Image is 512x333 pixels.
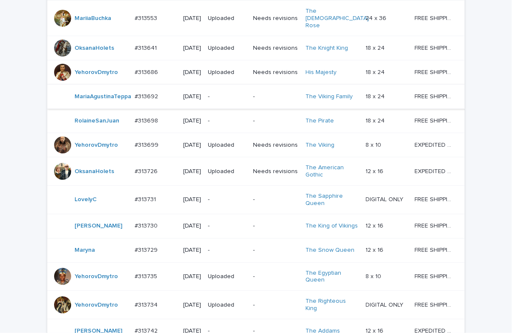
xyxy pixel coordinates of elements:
[366,194,406,203] p: DIGITAL ONLY
[47,214,468,238] tr: [PERSON_NAME] #313730#313730 [DATE]--The King of Vikings 12 x 1612 x 16 FREE SHIPPING - preview i...
[253,117,299,125] p: -
[253,196,299,203] p: -
[135,271,159,280] p: #313735
[253,69,299,76] p: Needs revisions
[208,117,246,125] p: -
[253,222,299,230] p: -
[253,273,299,280] p: -
[75,196,97,203] a: LovelyC
[135,140,160,149] p: #313699
[183,222,201,230] p: [DATE]
[366,91,387,100] p: 18 x 24
[306,222,358,230] a: The King of Vikings
[75,15,111,22] a: MariiaBuchka
[208,247,246,254] p: -
[47,36,468,60] tr: OksanaHolets #313641#313641 [DATE]UploadedNeeds revisionsThe Knight King 18 x 2418 x 24 FREE SHIP...
[306,164,359,179] a: The American Gothic
[183,273,201,280] p: [DATE]
[47,291,468,319] tr: YehorovDmytro #313734#313734 [DATE]Uploaded-The Righteous King DIGITAL ONLYDIGITAL ONLY FREE SHIP...
[253,15,299,22] p: Needs revisions
[135,91,160,100] p: #313692
[208,168,246,175] p: Uploaded
[208,142,246,149] p: Uploaded
[253,168,299,175] p: Needs revisions
[75,69,118,76] a: YehorovDmytro
[366,67,387,76] p: 18 x 24
[415,245,456,254] p: FREE SHIPPING - preview in 1-2 business days, after your approval delivery will take 5-10 b.d.
[47,109,468,133] tr: RolaineSanJuan #313698#313698 [DATE]--The Pirate 18 x 2418 x 24 FREE SHIPPING - preview in 1-2 bu...
[47,133,468,157] tr: YehorovDmytro #313699#313699 [DATE]UploadedNeeds revisionsThe Viking 8 x 108 x 10 EXPEDITED SHIPP...
[135,43,158,52] p: #313641
[47,85,468,109] tr: MariaAgustinaTeppa #313692#313692 [DATE]--The Viking Family 18 x 2418 x 24 FREE SHIPPING - previe...
[208,15,246,22] p: Uploaded
[415,300,456,309] p: FREE SHIPPING - preview in 1-2 business days, after your approval delivery will take 5-10 b.d.
[415,271,456,280] p: FREE SHIPPING - preview in 1-2 business days, after your approval delivery will take 5-10 b.d.
[183,93,201,100] p: [DATE]
[135,245,159,254] p: #313729
[306,69,337,76] a: His Majesty
[366,13,388,22] p: 24 x 36
[75,247,95,254] a: Maryna
[366,140,383,149] p: 8 x 10
[135,116,160,125] p: #313698
[208,45,246,52] p: Uploaded
[183,247,201,254] p: [DATE]
[135,166,159,175] p: #313726
[75,222,122,230] a: [PERSON_NAME]
[208,302,246,309] p: Uploaded
[135,221,159,230] p: #313730
[183,15,201,22] p: [DATE]
[306,117,334,125] a: The Pirate
[366,166,385,175] p: 12 x 16
[366,300,406,309] p: DIGITAL ONLY
[306,247,355,254] a: The Snow Queen
[75,142,118,149] a: YehorovDmytro
[135,13,159,22] p: #313553
[253,93,299,100] p: -
[47,185,468,214] tr: LovelyC #313731#313731 [DATE]--The Sapphire Queen DIGITAL ONLYDIGITAL ONLY FREE SHIPPING - previe...
[415,91,456,100] p: FREE SHIPPING - preview in 1-2 business days, after your approval delivery will take 5-10 b.d.
[135,194,158,203] p: #313731
[366,221,385,230] p: 12 x 16
[183,196,201,203] p: [DATE]
[415,194,456,203] p: FREE SHIPPING - preview in 1-2 business days, after your approval delivery will take 5-10 b.d.
[253,45,299,52] p: Needs revisions
[75,302,118,309] a: YehorovDmytro
[306,93,353,100] a: The Viking Family
[208,93,246,100] p: -
[415,116,456,125] p: FREE SHIPPING - preview in 1-2 business days, after your approval delivery will take 5-10 b.d.
[183,45,201,52] p: [DATE]
[366,271,383,280] p: 8 x 10
[47,157,468,186] tr: OksanaHolets #313726#313726 [DATE]UploadedNeeds revisionsThe American Gothic 12 x 1612 x 16 EXPED...
[253,247,299,254] p: -
[253,302,299,309] p: -
[415,43,456,52] p: FREE SHIPPING - preview in 1-2 business days, after your approval delivery will take 5-10 b.d.
[135,300,159,309] p: #313734
[47,0,468,36] tr: MariiaBuchka #313553#313553 [DATE]UploadedNeeds revisionsThe [DEMOGRAPHIC_DATA] Rose 24 x 3624 x ...
[183,168,201,175] p: [DATE]
[208,273,246,280] p: Uploaded
[415,221,456,230] p: FREE SHIPPING - preview in 1-2 business days, after your approval delivery will take 5-10 b.d.
[306,45,348,52] a: The Knight King
[183,117,201,125] p: [DATE]
[306,298,359,312] a: The Righteous King
[306,193,359,207] a: The Sapphire Queen
[366,245,385,254] p: 12 x 16
[135,67,160,76] p: #313686
[208,196,246,203] p: -
[183,69,201,76] p: [DATE]
[75,117,119,125] a: RolaineSanJuan
[306,8,369,29] a: The [DEMOGRAPHIC_DATA] Rose
[415,13,456,22] p: FREE SHIPPING - preview in 1-2 business days, after your approval delivery will take 5-10 b.d.
[306,142,335,149] a: The Viking
[415,67,456,76] p: FREE SHIPPING - preview in 1-2 business days, after your approval delivery will take 5-10 b.d.
[75,168,114,175] a: OksanaHolets
[253,142,299,149] p: Needs revisions
[47,238,468,262] tr: Maryna #313729#313729 [DATE]--The Snow Queen 12 x 1612 x 16 FREE SHIPPING - preview in 1-2 busine...
[75,273,118,280] a: YehorovDmytro
[75,93,131,100] a: MariaAgustinaTeppa
[415,166,456,175] p: EXPEDITED SHIPPING - preview in 1 business day; delivery up to 5 business days after your approval.
[415,140,456,149] p: EXPEDITED SHIPPING - preview in 1 business day; delivery up to 5 business days after your approval.
[208,222,246,230] p: -
[208,69,246,76] p: Uploaded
